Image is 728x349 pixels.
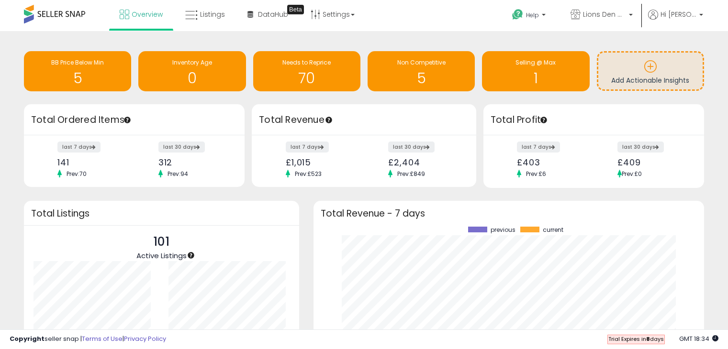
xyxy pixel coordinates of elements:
h3: Total Profit [491,113,697,127]
span: Listings [200,10,225,19]
span: Prev: £849 [392,170,430,178]
h1: 5 [372,70,470,86]
a: Privacy Policy [124,334,166,343]
span: Prev: 70 [62,170,91,178]
label: last 7 days [517,142,560,153]
span: Trial Expires in days [608,335,664,343]
span: DataHub [258,10,288,19]
a: Hi [PERSON_NAME] [648,10,703,31]
span: Overview [132,10,163,19]
div: £409 [617,157,687,167]
div: 141 [57,157,127,167]
h1: 70 [258,70,356,86]
h3: Total Revenue [259,113,469,127]
div: £2,404 [388,157,459,167]
a: Terms of Use [82,334,123,343]
span: Hi [PERSON_NAME] [661,10,696,19]
span: Prev: £0 [622,170,642,178]
span: Prev: £6 [521,170,551,178]
a: Add Actionable Insights [598,53,703,89]
label: last 7 days [286,142,329,153]
a: Needs to Reprice 70 [253,51,360,91]
h1: 0 [143,70,241,86]
b: 8 [646,335,650,343]
span: previous [491,227,515,233]
span: Selling @ Max [515,58,556,66]
a: Help [504,1,555,31]
a: Non Competitive 5 [368,51,475,91]
h3: Total Listings [31,210,292,217]
a: Inventory Age 0 [138,51,246,91]
h3: Total Ordered Items [31,113,237,127]
label: last 30 days [158,142,205,153]
span: Active Listings [136,251,187,261]
span: 2025-10-10 18:34 GMT [679,334,718,343]
i: Get Help [512,9,524,21]
a: Selling @ Max 1 [482,51,589,91]
span: Non Competitive [397,58,446,66]
div: Tooltip anchor [287,5,304,14]
div: £1,015 [286,157,357,167]
span: BB Price Below Min [51,58,104,66]
span: Prev: £523 [290,170,326,178]
label: last 30 days [388,142,435,153]
div: Tooltip anchor [123,116,132,124]
h1: 1 [487,70,584,86]
span: Prev: 94 [163,170,193,178]
div: 312 [158,157,228,167]
label: last 7 days [57,142,101,153]
span: Help [526,11,539,19]
label: last 30 days [617,142,664,153]
p: 101 [136,233,187,251]
span: Add Actionable Insights [611,76,689,85]
div: Tooltip anchor [187,251,195,260]
a: BB Price Below Min 5 [24,51,131,91]
div: seller snap | | [10,335,166,344]
span: Needs to Reprice [282,58,331,66]
strong: Copyright [10,334,45,343]
span: Inventory Age [172,58,212,66]
div: £403 [517,157,586,167]
h1: 5 [29,70,126,86]
div: Tooltip anchor [539,116,548,124]
span: current [543,227,563,233]
h3: Total Revenue - 7 days [321,210,697,217]
div: Tooltip anchor [325,116,333,124]
span: Lions Den Distribution [583,10,626,19]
